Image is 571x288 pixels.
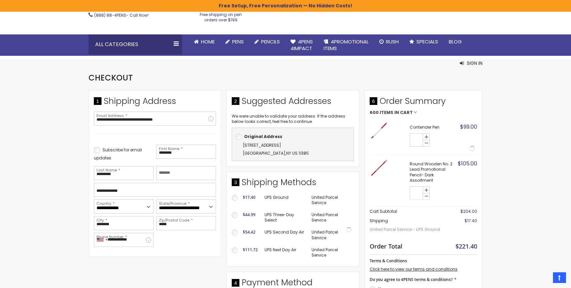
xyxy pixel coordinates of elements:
span: $17.40 [464,218,477,224]
td: United Parcel Service [308,191,354,209]
span: $99.00 [460,123,477,131]
strong: Round Wooden No. 2 Lead Promotional Pencil- Dark Assortment [410,161,456,183]
span: $54.42 [243,229,255,235]
span: $204.00 [460,208,477,214]
a: 4Pens4impact [285,34,318,56]
img: Contender Pen-Red [370,122,388,140]
span: $111.72 [243,247,258,253]
span: Pens [232,38,244,45]
span: $44.99 [243,212,255,218]
td: UPS Second Day Air [261,226,308,244]
span: Blog [449,38,462,45]
a: Pencils [249,34,285,49]
span: $221.40 [455,242,477,250]
a: Home [189,34,220,49]
td: UPS Next Day Air [261,244,308,261]
span: United Parcel Service - UPS Ground [370,224,444,236]
a: Rush [374,34,404,49]
td: United Parcel Service [308,226,354,244]
span: 600 [370,110,379,115]
span: US [292,150,298,156]
div: , [235,141,350,157]
img: Round Wooden No. 2 Lead Promotional Pencil- Dark Assortment-Red [370,158,388,177]
div: Shipping Methods [232,177,354,191]
span: Do you agree to 4PENS terms & conditions? [370,277,452,282]
span: Rush [386,38,399,45]
span: $105.00 [458,160,477,167]
span: [STREET_ADDRESS] [243,142,281,148]
p: We were unable to validate your address. If the address below looks correct, feel free to continue. [232,114,354,124]
iframe: Google Customer Reviews [516,270,571,288]
span: Shipping [370,218,388,224]
div: Free shipping on pen orders over $199 [193,9,249,23]
td: United Parcel Service [308,209,354,226]
span: Checkout [88,72,133,83]
span: NY [286,150,291,156]
button: Sign In [460,60,483,66]
span: [GEOGRAPHIC_DATA] [243,150,285,156]
span: Items in Cart [380,110,413,115]
span: Pencils [261,38,280,45]
a: Blog [443,34,467,49]
span: Sign In [467,60,483,66]
td: United Parcel Service [308,244,354,261]
div: Suggested Addresses [232,96,354,110]
strong: Order Total [370,241,402,250]
a: Pens [220,34,249,49]
div: All Categories [88,34,182,54]
span: 11385 [299,150,309,156]
span: Home [201,38,215,45]
b: Original Address [244,134,282,139]
th: Cart Subtotal [370,206,444,216]
a: Specials [404,34,443,49]
td: UPS Three-Day Select [261,209,308,226]
span: 4Pens 4impact [291,38,313,52]
span: - Call Now! [94,12,149,18]
strong: Contender Pen [410,125,452,130]
div: United States: +1 [94,233,110,247]
td: UPS Ground [261,191,308,209]
a: 4PROMOTIONALITEMS [318,34,374,56]
a: (888) 88-4PENS [94,12,126,18]
div: Shipping Address [94,96,216,110]
span: Specials [416,38,438,45]
span: Terms & Conditions [370,258,407,264]
span: Order Summary [370,96,477,110]
span: 4PROMOTIONAL ITEMS [324,38,369,52]
a: Click here to view our terms and conditions [370,266,457,272]
span: $17.40 [243,194,255,200]
span: Subscribe for email updates [94,147,142,161]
